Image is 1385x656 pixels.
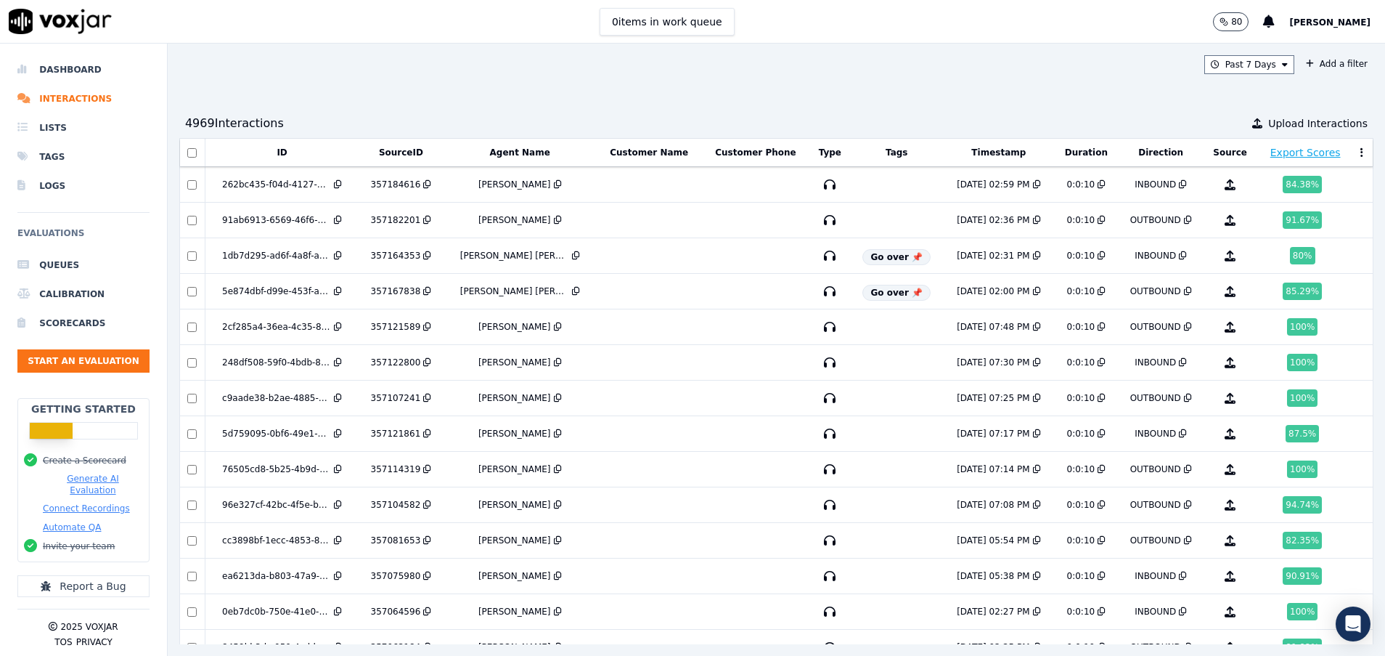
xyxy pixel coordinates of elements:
[490,147,550,158] button: Agent Name
[1067,535,1095,546] div: 0:0:10
[957,641,1029,653] div: [DATE] 02:25 PM
[478,428,551,440] div: [PERSON_NAME]
[1067,357,1095,368] div: 0:0:10
[1213,147,1247,158] button: Source
[1268,116,1368,131] span: Upload Interactions
[185,115,284,132] div: 4969 Interaction s
[957,214,1029,226] div: [DATE] 02:36 PM
[222,321,331,333] div: 2cf285a4-36ea-4c35-827e-207395564008
[222,392,331,404] div: c9aade38-b2ae-4885-9e9b-eab2ad2f5dac
[43,540,115,552] button: Invite your team
[478,321,551,333] div: [PERSON_NAME]
[1270,145,1341,160] button: Export Scores
[371,570,421,582] div: 357075980
[371,214,421,226] div: 357182201
[957,606,1029,617] div: [DATE] 02:27 PM
[222,570,331,582] div: ea6213da-b803-47a9-9b97-03ca153d9983
[222,535,331,546] div: cc3898bf-1ecc-4853-8f1a-f2d1d759d24e
[1130,321,1181,333] div: OUTBOUND
[610,147,688,158] button: Customer Name
[1130,641,1181,653] div: OUTBOUND
[478,357,551,368] div: [PERSON_NAME]
[1283,283,1322,300] div: 85.29 %
[957,286,1029,297] div: [DATE] 02:00 PM
[17,309,150,338] a: Scorecards
[1067,214,1095,226] div: 0:0:10
[460,250,569,262] div: [PERSON_NAME] [PERSON_NAME] Fregeiro
[819,147,841,158] button: Type
[1135,606,1176,617] div: INBOUND
[17,575,150,597] button: Report a Bug
[371,499,421,511] div: 357104582
[862,285,931,301] span: Go over 📌
[1067,641,1095,653] div: 0:0:10
[862,249,931,265] span: Go over 📌
[17,280,150,309] li: Calibration
[60,621,118,633] p: 2025 Voxjar
[1138,147,1183,158] button: Direction
[1289,13,1385,31] button: [PERSON_NAME]
[1135,570,1176,582] div: INBOUND
[1130,463,1181,475] div: OUTBOUND
[1130,535,1181,546] div: OUTBOUND
[1252,116,1368,131] button: Upload Interactions
[1067,392,1095,404] div: 0:0:10
[478,570,551,582] div: [PERSON_NAME]
[957,463,1029,475] div: [DATE] 07:14 PM
[371,463,421,475] div: 357114319
[1067,499,1095,511] div: 0:0:10
[222,499,331,511] div: 96e327cf-42bc-4f5e-b95e-cdc6221b8c29
[371,641,421,653] div: 357062184
[76,636,113,648] button: Privacy
[222,641,331,653] div: 8459bb3d-c050-4cdd-905e-2b9e5594002c
[1135,179,1176,190] div: INBOUND
[1287,354,1317,371] div: 100 %
[222,214,331,226] div: 91ab6913-6569-46f6-a7a3-f64aad62bb08
[371,606,421,617] div: 357064596
[371,321,421,333] div: 357121589
[600,8,735,36] button: 0items in work queue
[371,535,421,546] div: 357081653
[222,179,331,190] div: 262bc435-f04d-4127-8f11-7c5e69d21fcc
[1130,392,1181,404] div: OUTBOUND
[1204,55,1294,74] button: Past 7 Days
[957,535,1029,546] div: [DATE] 05:54 PM
[1289,17,1370,28] span: [PERSON_NAME]
[715,147,796,158] button: Customer Phone
[1130,286,1181,297] div: OUTBOUND
[222,357,331,368] div: 248df508-59f0-4bdb-8f7e-81cb49e8ad2a
[478,463,551,475] div: [PERSON_NAME]
[478,179,551,190] div: [PERSON_NAME]
[478,214,551,226] div: [PERSON_NAME]
[17,224,150,251] h6: Evaluations
[1135,250,1176,262] div: INBOUND
[54,636,72,648] button: TOS
[43,455,126,466] button: Create a Scorecard
[17,142,150,171] li: Tags
[222,286,331,297] div: 5e874dbf-d99e-453f-a128-e3b43c3d7422
[1067,321,1095,333] div: 0:0:10
[371,392,421,404] div: 357107241
[43,522,101,533] button: Automate QA
[1067,428,1095,440] div: 0:0:10
[478,392,551,404] div: [PERSON_NAME]
[1336,607,1370,641] div: Open Intercom Messenger
[17,171,150,201] li: Logs
[379,147,423,158] button: SourceID
[1067,179,1095,190] div: 0:0:10
[1135,428,1176,440] div: INBOUND
[1283,496,1322,514] div: 94.74 %
[31,402,136,416] h2: Getting Started
[43,473,143,496] button: Generate AI Evaluation
[1283,176,1322,193] div: 84.38 %
[460,286,569,297] div: [PERSON_NAME] [PERSON_NAME] Fregeiro
[1287,461,1317,478] div: 100 %
[17,251,150,280] a: Queues
[17,84,150,113] a: Interactions
[1290,247,1315,264] div: 80 %
[957,179,1029,190] div: [DATE] 02:59 PM
[1067,286,1095,297] div: 0:0:10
